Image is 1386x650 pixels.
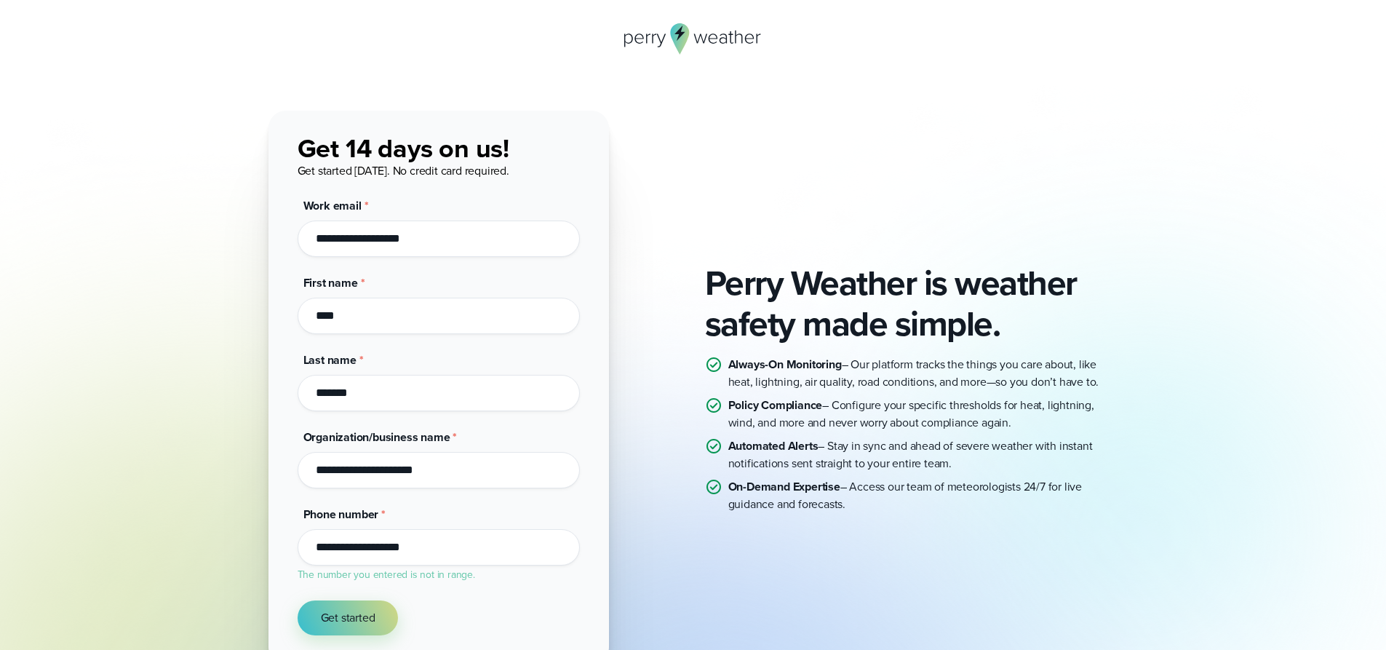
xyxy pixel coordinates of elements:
button: Get started [298,601,399,635]
p: – Stay in sync and ahead of severe weather with instant notifications sent straight to your entir... [728,437,1118,472]
p: – Our platform tracks the things you care about, like heat, lightning, air quality, road conditio... [728,356,1118,391]
span: Get started [321,609,375,627]
p: – Configure your specific thresholds for heat, lightning, wind, and more and never worry about co... [728,397,1118,432]
span: First name [303,274,358,291]
span: Work email [303,197,362,214]
span: Get started [DATE]. No credit card required. [298,162,509,179]
strong: Always-On Monitoring [728,356,842,373]
strong: Policy Compliance [728,397,823,413]
strong: Automated Alerts [728,437,819,454]
label: The number you entered is not in range. [298,567,475,582]
span: Organization/business name [303,429,450,445]
span: Phone number [303,506,379,523]
h2: Perry Weather is weather safety made simple. [705,263,1118,344]
span: Get 14 days on us! [298,129,509,167]
strong: On-Demand Expertise [728,478,840,495]
span: Last name [303,352,357,368]
p: – Access our team of meteorologists 24/7 for live guidance and forecasts. [728,478,1118,513]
